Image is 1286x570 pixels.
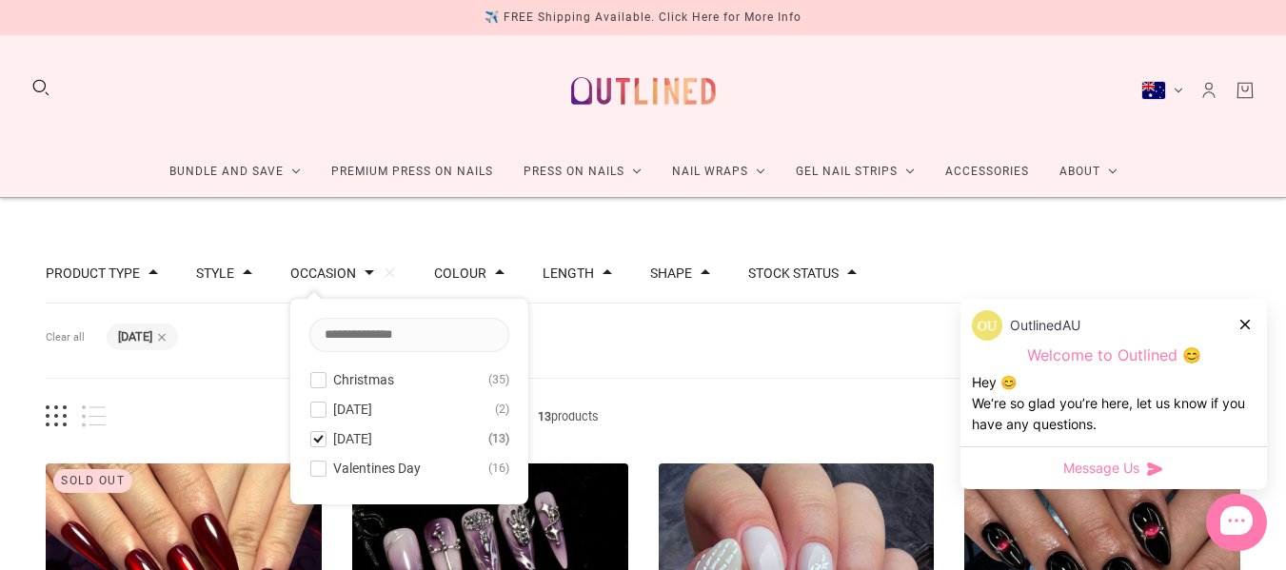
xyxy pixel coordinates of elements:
[46,324,85,352] button: Clear all filters
[196,266,234,280] button: Filter by Style
[930,147,1044,197] a: Accessories
[1063,459,1139,478] span: Message Us
[333,402,372,417] span: [DATE]
[333,461,421,476] span: Valentines Day
[333,431,372,446] span: [DATE]
[309,457,509,480] button: Valentines Day 16
[82,405,106,427] button: List view
[543,266,594,280] button: Filter by Length
[384,266,396,279] button: Clear filters by Occasion
[1235,80,1256,101] a: Cart
[1010,315,1080,336] p: OutlinedAU
[488,427,509,450] span: 13
[309,398,509,421] button: [DATE] 2
[309,427,509,450] button: [DATE] 13
[495,398,509,421] span: 2
[657,147,781,197] a: Nail Wraps
[748,266,839,280] button: Filter by Stock status
[972,310,1002,341] img: data:image/png;base64,iVBORw0KGgoAAAANSUhEUgAAACQAAAAkCAYAAADhAJiYAAACJklEQVR4AexUO28TQRice/mFQxI...
[30,77,51,98] button: Search
[53,469,132,493] div: Sold out
[972,345,1256,365] p: Welcome to Outlined 😊
[106,406,1031,426] span: products
[650,266,692,280] button: Filter by Shape
[434,266,486,280] button: Filter by Colour
[309,368,509,391] button: Christmas 35
[118,331,152,344] button: [DATE]
[290,266,356,280] button: Filter by Occasion
[333,372,394,387] span: Christmas
[972,372,1256,435] div: Hey 😊 We‘re so glad you’re here, let us know if you have any questions.
[488,368,509,391] span: 35
[46,405,67,427] button: Grid view
[46,266,140,280] button: Filter by Product Type
[1044,147,1133,197] a: About
[488,457,509,480] span: 16
[508,147,657,197] a: Press On Nails
[154,147,316,197] a: Bundle and Save
[316,147,508,197] a: Premium Press On Nails
[1198,80,1219,101] a: Account
[485,8,801,28] div: ✈️ FREE Shipping Available. Click Here for More Info
[118,329,152,344] b: [DATE]
[560,50,727,131] a: Outlined
[1141,81,1183,100] button: Australia
[781,147,930,197] a: Gel Nail Strips
[538,409,551,423] b: 13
